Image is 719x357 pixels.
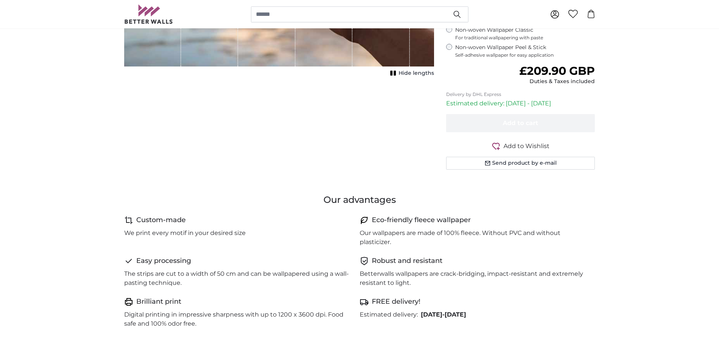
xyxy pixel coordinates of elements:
span: Self-adhesive wallpaper for easy application [455,52,595,58]
p: Estimated delivery: [360,310,418,319]
p: Digital printing in impressive sharpness with up to 1200 x 3600 dpi. Food safe and 100% odor free. [124,310,354,328]
span: Add to Wishlist [503,142,550,151]
h4: Easy processing [136,256,191,266]
span: Hide lengths [399,70,434,77]
span: [DATE] [421,311,442,318]
p: Betterwalls wallpapers are crack-bridging, impact-resistant and extremely resistant to light. [360,269,589,287]
p: Our wallpapers are made of 100% fleece. Without PVC and without plasticizer. [360,229,589,247]
button: Hide lengths [388,68,434,79]
button: Add to Wishlist [446,141,595,151]
h4: Robust and resistant [372,256,442,266]
p: Estimated delivery: [DATE] - [DATE] [446,99,595,108]
h4: Custom-made [136,215,186,226]
span: For traditional wallpapering with paste [455,35,595,41]
span: £209.90 GBP [519,64,595,78]
img: Betterwalls [124,5,173,24]
button: Send product by e-mail [446,157,595,170]
p: The strips are cut to a width of 50 cm and can be wallpapered using a wall-pasting technique. [124,269,354,287]
div: Duties & Taxes included [519,78,595,85]
label: Non-woven Wallpaper Peel & Stick [455,44,595,58]
p: We print every motif in your desired size [124,229,246,238]
button: Add to cart [446,114,595,132]
h4: Eco-friendly fleece wallpaper [372,215,471,226]
h4: FREE delivery! [372,297,420,307]
span: [DATE] [445,311,466,318]
h4: Brilliant print [136,297,181,307]
p: Delivery by DHL Express [446,91,595,97]
span: Add to cart [503,119,538,127]
b: - [421,311,466,318]
label: Non-woven Wallpaper Classic [455,26,595,41]
h3: Our advantages [124,194,595,206]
